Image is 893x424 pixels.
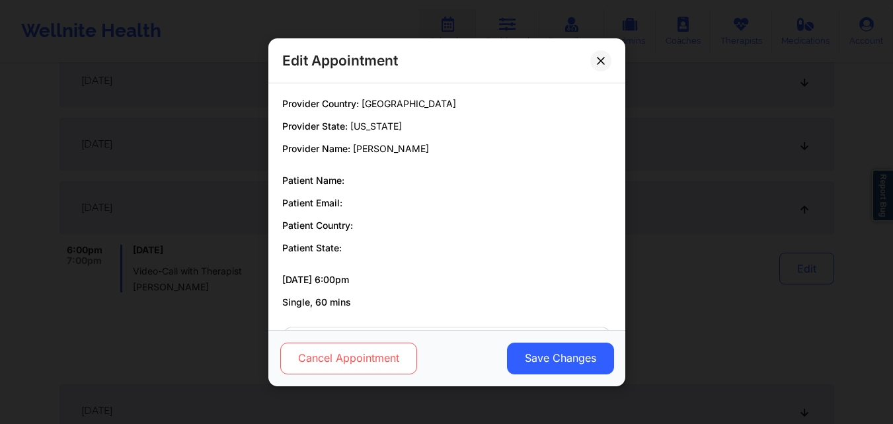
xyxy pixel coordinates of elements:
h2: Edit Appointment [282,52,398,69]
p: Single, 60 mins [282,296,611,309]
p: Patient Email: [282,196,611,210]
button: Save Changes [506,342,613,374]
span: [GEOGRAPHIC_DATA] [362,98,456,109]
p: Provider Name: [282,142,611,155]
span: [US_STATE] [350,120,402,132]
p: Provider State: [282,120,611,133]
p: Patient State: [282,241,611,255]
p: Provider Country: [282,97,611,110]
p: Patient Name: [282,174,611,187]
p: Patient Country: [282,219,611,232]
button: Cancel Appointment [280,342,416,374]
span: [PERSON_NAME] [353,143,429,154]
p: [DATE] 6:00pm [282,273,611,286]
